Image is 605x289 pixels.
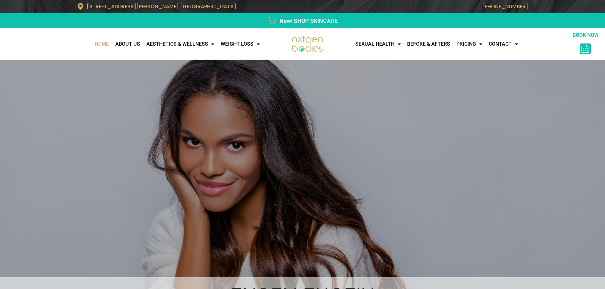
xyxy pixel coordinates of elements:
[453,38,486,50] a: Pricing
[91,38,112,50] a: Home
[352,38,569,50] nav: Menu
[404,38,453,50] a: Before & Afters
[278,16,338,25] span: New! SHOP SKINCARE
[3,38,263,50] nav: Menu
[87,3,236,10] span: [STREET_ADDRESS][PERSON_NAME] [GEOGRAPHIC_DATA]
[112,38,143,50] a: About Us
[143,38,218,50] a: AESTHETICS & WELLNESS
[352,38,404,50] a: Sexual Health
[486,38,521,50] a: CONTACT
[77,16,528,25] a: New! SHOP SKINCARE
[218,38,263,50] a: WEIGHT LOSS
[306,3,528,10] p: [PHONE_NUMBER]
[569,31,602,39] p: BOOK NOW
